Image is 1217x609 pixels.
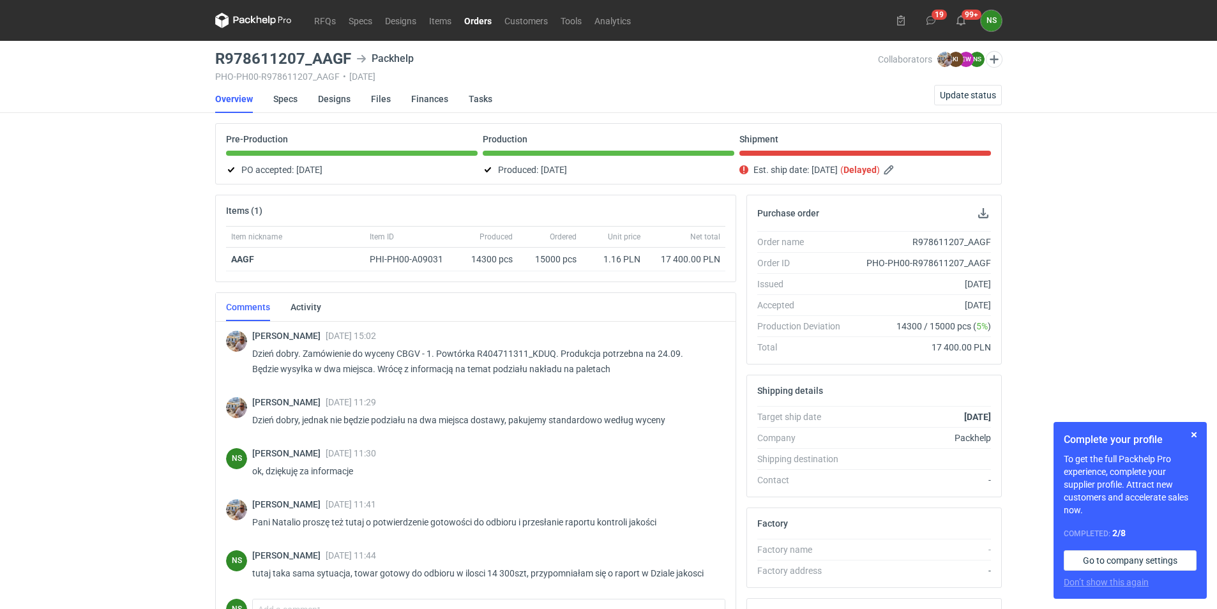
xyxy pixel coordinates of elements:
[215,13,292,28] svg: Packhelp Pro
[981,10,1002,31] div: Natalia Stępak
[850,474,991,486] div: -
[1112,528,1126,538] strong: 2 / 8
[291,293,321,321] a: Activity
[1064,527,1197,540] div: Completed:
[469,85,492,113] a: Tasks
[226,134,288,144] p: Pre-Production
[252,346,715,377] p: Dzień dobry. Zamówienie do wyceny CBGV - 1. Powtórka R404711311_KDUQ. Produkcja potrzebna na 24.0...
[690,232,720,242] span: Net total
[226,448,247,469] div: Natalia Stępak
[937,52,953,67] img: Michał Palasek
[739,162,991,177] div: Est. ship date:
[651,253,720,266] div: 17 400.00 PLN
[226,331,247,352] img: Michał Palasek
[226,550,247,571] figcaption: NS
[550,232,577,242] span: Ordered
[318,85,351,113] a: Designs
[850,278,991,290] div: [DATE]
[326,448,376,458] span: [DATE] 11:30
[608,232,640,242] span: Unit price
[252,515,715,530] p: Pani Natalio proszę też tutaj o potwierdzenie gotowości do odbioru i przesłanie raportu kontroli ...
[757,453,850,465] div: Shipping destination
[226,397,247,418] img: Michał Palasek
[986,51,1002,68] button: Edit collaborators
[757,341,850,354] div: Total
[739,134,778,144] p: Shipment
[308,13,342,28] a: RFQs
[226,206,262,216] h2: Items (1)
[969,52,985,67] figcaption: NS
[423,13,458,28] a: Items
[379,13,423,28] a: Designs
[326,550,376,560] span: [DATE] 11:44
[1064,576,1149,589] button: Don’t show this again
[215,51,351,66] h3: R978611207_AAGF
[850,257,991,269] div: PHO-PH00-R978611207_AAGF
[252,566,715,581] p: tutaj taka sama sytuacja, towar gotowy do odbioru w ilosci 14 300szt, przypomniałam się o raport ...
[882,162,898,177] button: Edit estimated shipping date
[587,253,640,266] div: 1.16 PLN
[498,13,554,28] a: Customers
[370,232,394,242] span: Item ID
[554,13,588,28] a: Tools
[896,320,991,333] span: 14300 / 15000 pcs ( )
[940,91,996,100] span: Update status
[840,165,843,175] em: (
[226,162,478,177] div: PO accepted:
[326,397,376,407] span: [DATE] 11:29
[226,448,247,469] figcaption: NS
[757,564,850,577] div: Factory address
[252,463,715,479] p: ok, dziękuję za informacje
[850,299,991,312] div: [DATE]
[981,10,1002,31] figcaption: NS
[541,162,567,177] span: [DATE]
[483,162,734,177] div: Produced:
[951,10,971,31] button: 99+
[757,386,823,396] h2: Shipping details
[231,232,282,242] span: Item nickname
[757,518,788,529] h2: Factory
[1064,453,1197,516] p: To get the full Packhelp Pro experience, complete your supplier profile. Attract new customers an...
[850,564,991,577] div: -
[934,85,1002,105] button: Update status
[326,499,376,509] span: [DATE] 11:41
[411,85,448,113] a: Finances
[757,320,850,333] div: Production Deviation
[1064,550,1197,571] a: Go to company settings
[458,13,498,28] a: Orders
[850,341,991,354] div: 17 400.00 PLN
[588,13,637,28] a: Analytics
[843,165,877,175] strong: Delayed
[757,543,850,556] div: Factory name
[460,248,518,271] div: 14300 pcs
[850,432,991,444] div: Packhelp
[757,299,850,312] div: Accepted
[812,162,838,177] span: [DATE]
[757,208,819,218] h2: Purchase order
[757,278,850,290] div: Issued
[252,448,326,458] span: [PERSON_NAME]
[518,248,582,271] div: 15000 pcs
[215,71,878,82] div: PHO-PH00-R978611207_AAGF [DATE]
[757,236,850,248] div: Order name
[757,474,850,486] div: Contact
[958,52,974,67] figcaption: EW
[273,85,298,113] a: Specs
[252,550,326,560] span: [PERSON_NAME]
[964,412,991,422] strong: [DATE]
[480,232,513,242] span: Produced
[252,331,326,341] span: [PERSON_NAME]
[226,499,247,520] img: Michał Palasek
[757,432,850,444] div: Company
[921,10,941,31] button: 19
[976,321,988,331] span: 5%
[877,165,880,175] em: )
[326,331,376,341] span: [DATE] 15:02
[371,85,391,113] a: Files
[1186,427,1202,442] button: Skip for now
[850,236,991,248] div: R978611207_AAGF
[356,51,414,66] div: Packhelp
[1064,432,1197,447] h1: Complete your profile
